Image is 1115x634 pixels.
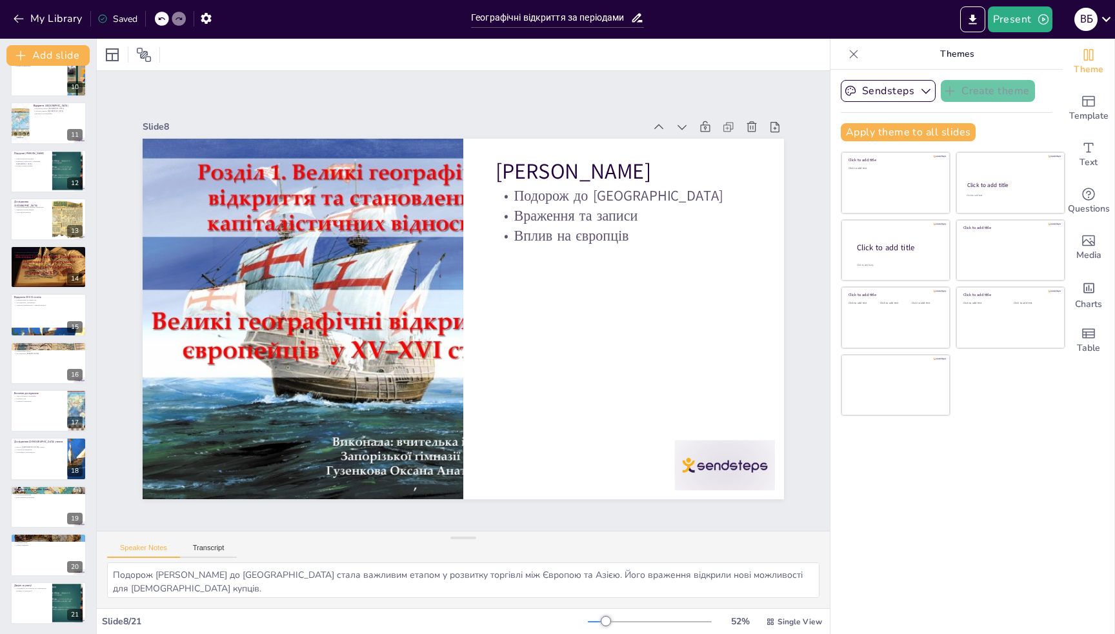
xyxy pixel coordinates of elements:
[14,448,64,451] p: Сучасні дослідження
[67,609,83,620] div: 21
[1076,248,1101,263] span: Media
[14,488,83,491] p: Міжнародні дослідження Землі
[33,107,83,110] p: Відкриття берега [GEOGRAPHIC_DATA]
[14,400,64,402] p: Розвиток технологій
[1074,8,1098,31] div: В Б
[1077,341,1100,355] span: Table
[14,450,64,453] p: Географічні дослідження
[14,152,48,155] p: Подорожі [PERSON_NAME]
[14,299,83,302] p: Міжнародний полярний рік
[14,352,83,355] p: Дослідження [PERSON_NAME]
[10,54,86,96] div: 10
[67,177,83,189] div: 12
[14,253,83,256] p: Картографування річок і озер
[1074,6,1098,32] button: В Б
[14,256,83,259] p: Вплив на колонізацію
[1074,63,1103,77] span: Theme
[67,465,83,477] div: 18
[14,347,83,350] p: Підводні гірські хребти
[1063,271,1114,317] div: Add charts and graphs
[33,112,83,115] p: Вплив на дослідження
[849,302,878,305] div: Click to add text
[14,397,64,400] p: Космічна ера
[14,542,83,544] p: Розвиток науки
[14,302,83,304] p: Дослідження Антарктиди
[967,181,1053,189] div: Click to add title
[725,615,756,628] div: 52 %
[10,486,86,528] div: 19
[14,296,83,300] p: Відкриття XX-XXI століть
[963,292,1056,297] div: Click to add title
[963,302,1004,305] div: Click to add text
[849,167,941,170] div: Click to add text
[14,544,83,546] p: Обмін знаннями
[1063,132,1114,178] div: Add text boxes
[10,198,86,241] div: 13
[14,587,48,591] p: Сподіваюся, ви знайшли цю інформацію цікавою та корисною!
[1063,224,1114,271] div: Add images, graphics, shapes or video
[14,446,64,448] p: Внесок [DEMOGRAPHIC_DATA] учених
[1063,178,1114,224] div: Get real-time input from your audience
[1080,155,1098,170] span: Text
[967,194,1052,197] div: Click to add text
[14,496,83,499] p: Нові наукові досягнення
[10,293,86,336] div: 15
[67,225,83,237] div: 13
[14,64,64,66] p: Вплив на навігацію
[10,533,86,576] div: 20
[14,350,83,352] p: Маріанський жолоб
[505,190,763,237] p: Подорож до [GEOGRAPHIC_DATA]
[941,80,1035,102] button: Create theme
[841,80,936,102] button: Sendsteps
[501,230,758,276] p: Вплив на європців
[162,88,663,153] div: Slide 8
[136,47,152,63] span: Position
[778,617,822,627] span: Single View
[988,6,1052,32] button: Present
[67,417,83,428] div: 17
[14,158,48,161] p: Навколосвітня подорож
[67,129,83,141] div: 11
[1063,317,1114,364] div: Add a table
[107,562,819,598] textarea: Подорож [PERSON_NAME] до [GEOGRAPHIC_DATA] стала важливим етапом у розвитку торгівлі між Європою ...
[14,491,83,493] p: Співпраця вчених
[14,440,64,444] p: Дослідження [DEMOGRAPHIC_DATA] учених
[67,273,83,284] div: 14
[67,81,83,93] div: 10
[880,302,909,305] div: Click to add text
[10,437,86,480] div: 18
[97,13,137,25] div: Saved
[849,157,941,163] div: Click to add title
[14,252,83,254] p: Вивчення внутрішніх районів
[102,45,123,65] div: Layout
[14,206,48,208] p: Картографування західних територій
[14,344,83,348] p: Дослідження Світового океану
[14,211,48,213] p: Ресурси континенту
[507,161,765,217] p: [PERSON_NAME]
[14,493,83,496] p: Глобальні проблеми
[33,104,83,108] p: Відкриття [GEOGRAPHIC_DATA]
[14,165,48,168] p: Вплив на картографію
[14,395,64,398] p: Запуск першого супутника
[471,8,630,27] input: Insert title
[6,45,90,66] button: Add slide
[14,248,83,252] p: Дослідження Африки
[1063,85,1114,132] div: Add ready made slides
[857,263,938,266] div: Click to add body
[14,535,83,539] p: Висновки
[14,161,48,165] p: Відкриття північного узбережжя [GEOGRAPHIC_DATA]
[14,200,48,207] p: Дослідження [GEOGRAPHIC_DATA]
[67,513,83,524] div: 19
[912,302,941,305] div: Click to add text
[1068,202,1110,216] span: Questions
[1075,297,1102,312] span: Charts
[849,292,941,297] div: Click to add title
[10,150,86,192] div: 12
[857,242,939,253] div: Click to add title
[14,304,83,306] p: Розвиток міжнародного співробітництва
[14,208,48,211] p: Відкриття нових земель
[864,39,1050,70] p: Themes
[10,246,86,288] div: 14
[960,6,985,32] button: Export to PowerPoint
[14,539,83,542] p: Важливість географічних відкриттів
